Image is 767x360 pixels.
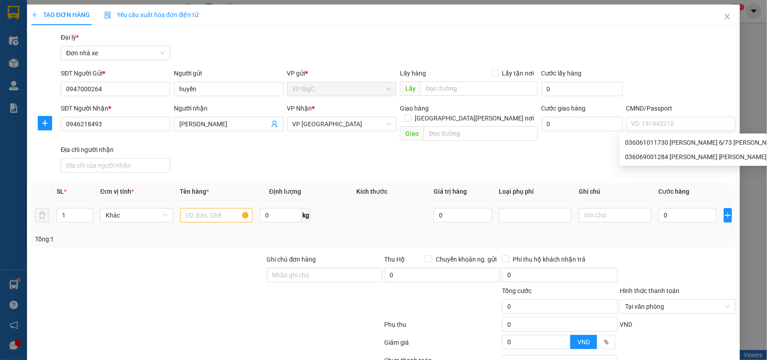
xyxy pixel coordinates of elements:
span: VP BigC [293,82,391,96]
div: Tổng: 1 [35,234,297,244]
div: Người gửi [174,68,284,78]
th: Loại phụ phí [496,183,576,200]
span: Giá trị hàng [434,188,467,195]
label: Hình thức thanh toán [620,287,679,294]
li: Hotline: 19001155 [84,33,376,44]
div: Phụ thu [384,320,501,335]
span: Kích thước [357,188,388,195]
button: plus [38,116,52,130]
span: Giao hàng [400,105,429,112]
span: Giao [400,126,424,141]
span: Thu Hộ [384,256,405,263]
label: Cước giao hàng [541,105,586,112]
span: VP Nhận [287,105,312,112]
span: plus [38,120,52,127]
span: Lấy [400,81,421,96]
input: VD: Bàn, Ghế [180,208,253,222]
span: Lấy hàng [400,70,426,77]
span: Lấy tận nơi [499,68,538,78]
span: VP Nam Định [293,117,391,131]
span: Tên hàng [180,188,209,195]
img: logo.jpg [11,11,56,56]
input: 0 [434,208,492,222]
span: plus [31,12,38,18]
span: Khác [106,209,168,222]
input: Dọc đường [421,81,538,96]
input: Cước giao hàng [541,117,623,131]
span: Tổng cước [502,287,532,294]
label: Ghi chú đơn hàng [267,256,316,263]
label: Cước lấy hàng [541,70,582,77]
span: % [604,338,608,346]
button: plus [724,208,732,222]
span: Đơn vị tính [100,188,134,195]
span: plus [724,212,732,219]
span: SL [57,188,64,195]
div: SĐT Người Nhận [61,103,170,113]
input: Ghi chú đơn hàng [267,268,383,282]
input: Cước lấy hàng [541,82,623,96]
div: CMND/Passport [626,103,736,113]
img: icon [104,12,111,19]
span: kg [301,208,310,222]
button: Close [715,4,740,30]
span: Phí thu hộ khách nhận trả [509,254,589,264]
input: Dọc đường [424,126,538,141]
span: close [724,13,731,20]
div: Giảm giá [384,338,501,353]
span: Định lượng [269,188,301,195]
span: Đại lý [61,34,79,41]
div: Địa chỉ người nhận [61,145,170,155]
span: VND [620,321,632,328]
div: Người nhận [174,103,284,113]
span: Yêu cầu xuất hóa đơn điện tử [104,11,199,18]
span: [GEOGRAPHIC_DATA][PERSON_NAME] nơi [412,113,538,123]
div: VP gửi [287,68,397,78]
button: delete [35,208,49,222]
span: TẠO ĐƠN HÀNG [31,11,90,18]
span: Đơn nhà xe [66,46,165,60]
input: Địa chỉ của người nhận [61,158,170,173]
span: Tại văn phòng [625,300,730,313]
span: Cước hàng [659,188,690,195]
th: Ghi chú [575,183,655,200]
span: user-add [271,120,278,128]
li: Số 10 ngõ 15 Ngọc Hồi, [PERSON_NAME], [GEOGRAPHIC_DATA] [84,22,376,33]
div: SĐT Người Gửi [61,68,170,78]
span: Chuyển khoản ng. gửi [432,254,500,264]
input: Ghi Chú [579,208,652,222]
b: GỬI : VP BigC [11,65,86,80]
span: VND [577,338,590,346]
